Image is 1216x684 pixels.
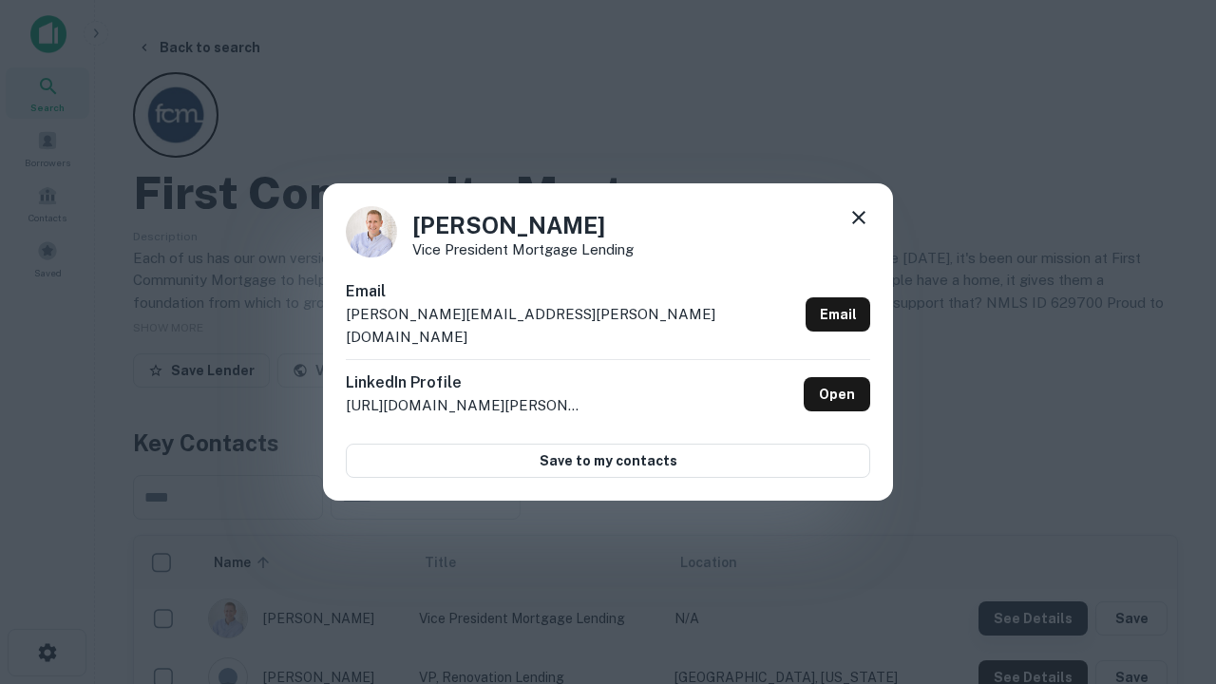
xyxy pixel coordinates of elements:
h4: [PERSON_NAME] [412,208,634,242]
p: [URL][DOMAIN_NAME][PERSON_NAME] [346,394,583,417]
p: [PERSON_NAME][EMAIL_ADDRESS][PERSON_NAME][DOMAIN_NAME] [346,303,798,348]
iframe: Chat Widget [1121,471,1216,562]
h6: LinkedIn Profile [346,371,583,394]
button: Save to my contacts [346,444,870,478]
p: Vice President Mortgage Lending [412,242,634,256]
h6: Email [346,280,798,303]
a: Email [806,297,870,332]
img: 1520878720083 [346,206,397,257]
a: Open [804,377,870,411]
